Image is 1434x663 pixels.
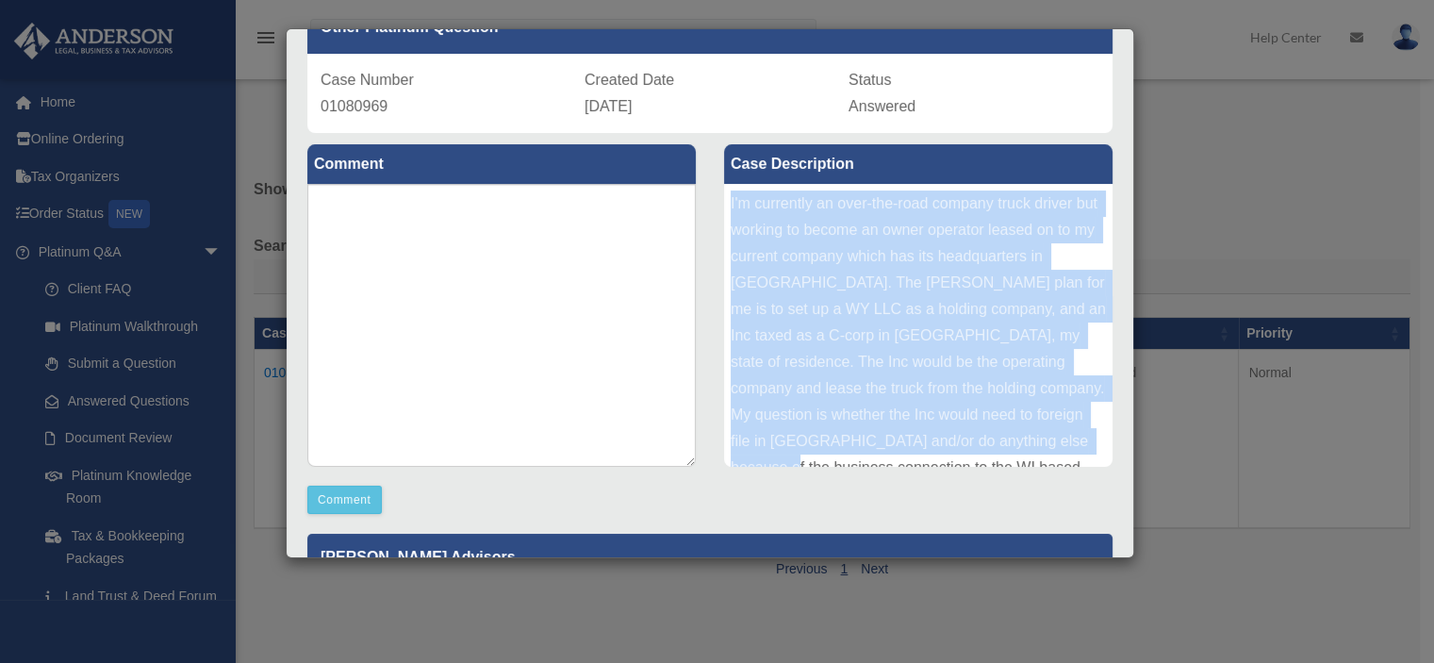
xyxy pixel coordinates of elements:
span: Created Date [585,72,674,88]
p: [PERSON_NAME] Advisors [307,534,1113,580]
label: Case Description [724,144,1113,184]
label: Comment [307,144,696,184]
div: I'm currently an over-the-road company truck driver but working to become an owner operator lease... [724,184,1113,467]
span: Answered [849,98,915,114]
span: Case Number [321,72,414,88]
span: 01080969 [321,98,387,114]
span: [DATE] [585,98,632,114]
button: Comment [307,486,382,514]
span: Status [849,72,891,88]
